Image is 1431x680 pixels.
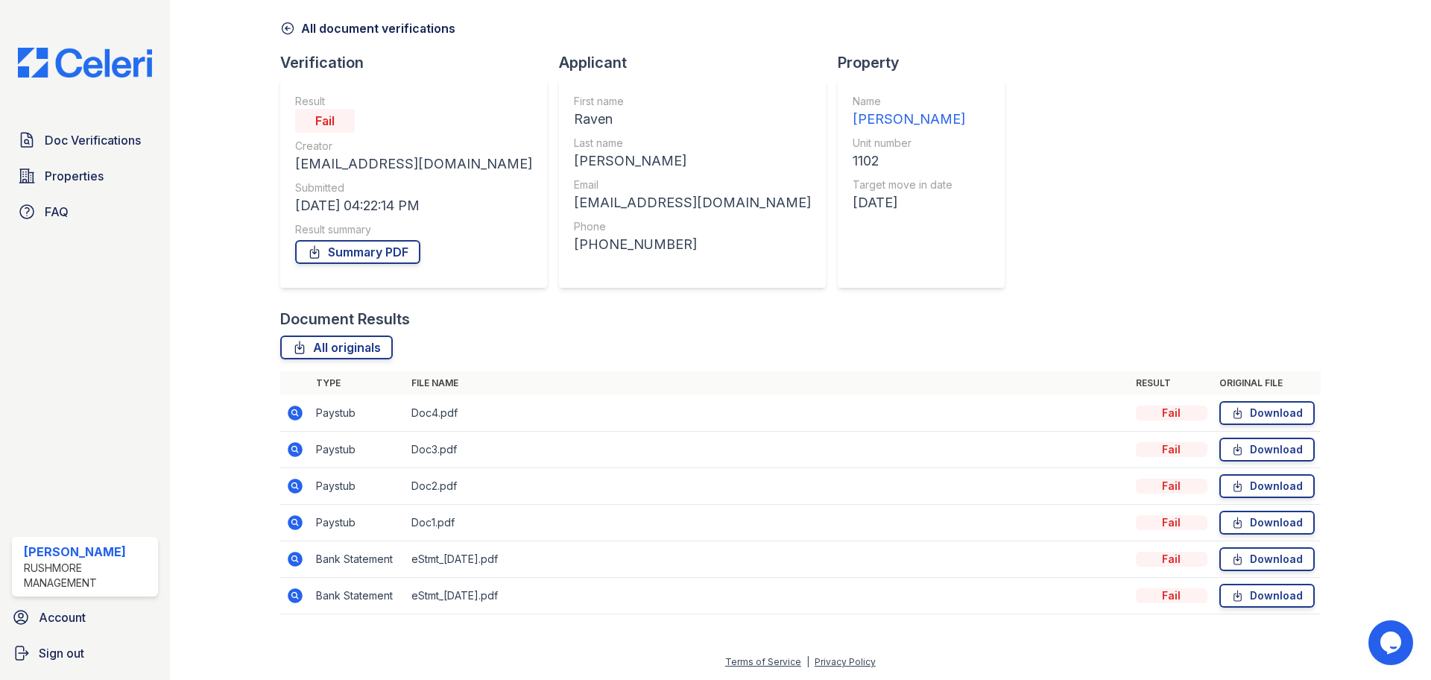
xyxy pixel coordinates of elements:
a: FAQ [12,197,158,227]
span: FAQ [45,203,69,221]
div: Fail [295,109,355,133]
div: Fail [1136,515,1207,530]
div: Fail [1136,442,1207,457]
td: Paystub [310,395,405,432]
div: Document Results [280,309,410,330]
div: [PERSON_NAME] [24,543,152,561]
td: Doc4.pdf [405,395,1130,432]
a: All originals [280,336,393,359]
th: Type [310,371,405,395]
a: Download [1219,438,1315,462]
a: Privacy Policy [815,656,876,667]
div: Fail [1136,406,1207,421]
div: [PERSON_NAME] [574,151,811,171]
iframe: chat widget [1368,620,1416,665]
a: Account [6,602,164,632]
div: First name [574,94,811,109]
a: Terms of Service [725,656,801,667]
div: Fail [1136,552,1207,567]
span: Account [39,608,86,626]
th: Result [1130,371,1213,395]
span: Doc Verifications [45,131,141,149]
td: eStmt_[DATE].pdf [405,541,1130,578]
span: Properties [45,167,104,185]
div: [PERSON_NAME] [853,109,965,130]
td: eStmt_[DATE].pdf [405,578,1130,614]
td: Doc2.pdf [405,468,1130,505]
div: Submitted [295,180,532,195]
div: Phone [574,219,811,234]
div: Fail [1136,588,1207,603]
a: Properties [12,161,158,191]
div: Unit number [853,136,965,151]
a: Download [1219,584,1315,608]
div: Target move in date [853,177,965,192]
th: File name [405,371,1130,395]
div: Email [574,177,811,192]
a: Summary PDF [295,240,420,264]
div: [DATE] [853,192,965,213]
a: Download [1219,401,1315,425]
td: Doc3.pdf [405,432,1130,468]
div: 1102 [853,151,965,171]
td: Paystub [310,505,405,541]
td: Paystub [310,468,405,505]
div: Result summary [295,222,532,237]
a: Download [1219,474,1315,498]
td: Paystub [310,432,405,468]
span: Sign out [39,644,84,662]
th: Original file [1213,371,1321,395]
a: Doc Verifications [12,125,158,155]
img: CE_Logo_Blue-a8612792a0a2168367f1c8372b55b34899dd931a85d93a1a3d3e32e68fde9ad4.png [6,48,164,78]
a: All document verifications [280,19,455,37]
div: Rushmore Management [24,561,152,591]
div: Fail [1136,479,1207,494]
div: | [806,656,809,667]
div: [EMAIL_ADDRESS][DOMAIN_NAME] [574,192,811,213]
td: Bank Statement [310,578,405,614]
div: Applicant [559,52,838,73]
div: Result [295,94,532,109]
div: Raven [574,109,811,130]
a: Download [1219,511,1315,535]
td: Bank Statement [310,541,405,578]
div: Last name [574,136,811,151]
div: [PHONE_NUMBER] [574,234,811,255]
div: Property [838,52,1017,73]
a: Name [PERSON_NAME] [853,94,965,130]
div: Verification [280,52,559,73]
div: Creator [295,139,532,154]
td: Doc1.pdf [405,505,1130,541]
a: Sign out [6,638,164,668]
div: [DATE] 04:22:14 PM [295,195,532,216]
div: [EMAIL_ADDRESS][DOMAIN_NAME] [295,154,532,174]
div: Name [853,94,965,109]
a: Download [1219,547,1315,571]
